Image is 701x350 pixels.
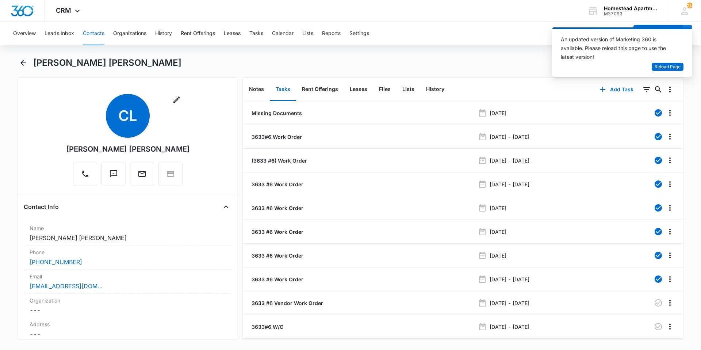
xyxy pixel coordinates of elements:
[652,63,683,71] button: Reload Page
[181,22,215,45] button: Rent Offerings
[30,297,226,304] label: Organization
[490,252,506,259] p: [DATE]
[106,94,150,138] span: CL
[490,323,529,331] p: [DATE] - [DATE]
[30,233,226,242] dd: [PERSON_NAME] [PERSON_NAME]
[30,273,226,280] label: Email
[24,270,232,294] div: Email[EMAIL_ADDRESS][DOMAIN_NAME]
[101,173,126,179] a: Text
[250,180,303,188] a: 3633 #6 Work Order
[250,275,303,283] a: 3633 #6 Work Order
[30,330,226,338] dd: ---
[604,11,657,16] div: account id
[24,317,232,342] div: Address---
[30,248,226,256] label: Phone
[490,275,529,283] p: [DATE] - [DATE]
[633,25,683,42] button: Add Contact
[30,320,226,328] label: Address
[13,22,36,45] button: Overview
[101,162,126,186] button: Text
[250,133,302,141] a: 3633#6 Work Order
[397,78,420,101] button: Lists
[664,84,676,95] button: Overflow Menu
[664,107,676,119] button: Overflow Menu
[250,323,284,331] a: 3633#6 W/O
[664,131,676,142] button: Overflow Menu
[344,78,373,101] button: Leases
[664,226,676,237] button: Overflow Menu
[373,78,397,101] button: Files
[490,109,506,117] p: [DATE]
[490,133,529,141] p: [DATE] - [DATE]
[83,22,104,45] button: Contacts
[420,78,450,101] button: History
[664,321,676,332] button: Overflow Menu
[664,297,676,309] button: Overflow Menu
[490,228,506,236] p: [DATE]
[593,81,641,98] button: Add Task
[243,78,270,101] button: Notes
[490,157,529,164] p: [DATE] - [DATE]
[45,22,74,45] button: Leads Inbox
[56,7,71,14] span: CRM
[220,201,232,213] button: Close
[24,294,232,317] div: Organization---
[30,258,82,266] a: [PHONE_NUMBER]
[66,144,190,155] div: [PERSON_NAME] [PERSON_NAME]
[250,252,303,259] a: 3633 #6 Work Order
[155,22,172,45] button: History
[490,299,529,307] p: [DATE] - [DATE]
[250,157,307,164] a: (3633 #6) Work Order
[250,109,302,117] a: Missing Documents
[687,3,693,8] span: 216
[30,224,226,232] label: Name
[272,22,294,45] button: Calendar
[641,84,652,95] button: Filters
[24,221,232,246] div: Name[PERSON_NAME] [PERSON_NAME]
[349,22,369,45] button: Settings
[664,178,676,190] button: Overflow Menu
[130,173,154,179] a: Email
[561,35,675,61] div: An updated version of Marketing 360 is available. Please reload this page to use the latest version!
[664,250,676,261] button: Overflow Menu
[664,155,676,166] button: Overflow Menu
[490,180,529,188] p: [DATE] - [DATE]
[250,299,323,307] a: 3633 #6 Vendor Work Order
[296,78,344,101] button: Rent Offerings
[604,5,657,11] div: account name
[270,78,296,101] button: Tasks
[652,84,664,95] button: Search...
[24,246,232,270] div: Phone[PHONE_NUMBER]
[250,204,303,212] a: 3633 #6 Work Order
[24,202,59,211] h4: Contact Info
[302,22,313,45] button: Lists
[490,204,506,212] p: [DATE]
[18,57,29,69] button: Back
[664,273,676,285] button: Overflow Menu
[30,282,103,290] a: [EMAIL_ADDRESS][DOMAIN_NAME]
[655,64,681,71] span: Reload Page
[250,228,303,236] a: 3633 #6 Work Order
[73,162,97,186] button: Call
[687,3,693,8] div: notifications count
[322,22,341,45] button: Reports
[33,57,181,68] h1: [PERSON_NAME] [PERSON_NAME]
[130,162,154,186] button: Email
[113,22,146,45] button: Organizations
[664,202,676,214] button: Overflow Menu
[224,22,241,45] button: Leases
[30,306,226,315] dd: ---
[73,173,97,179] a: Call
[249,22,263,45] button: Tasks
